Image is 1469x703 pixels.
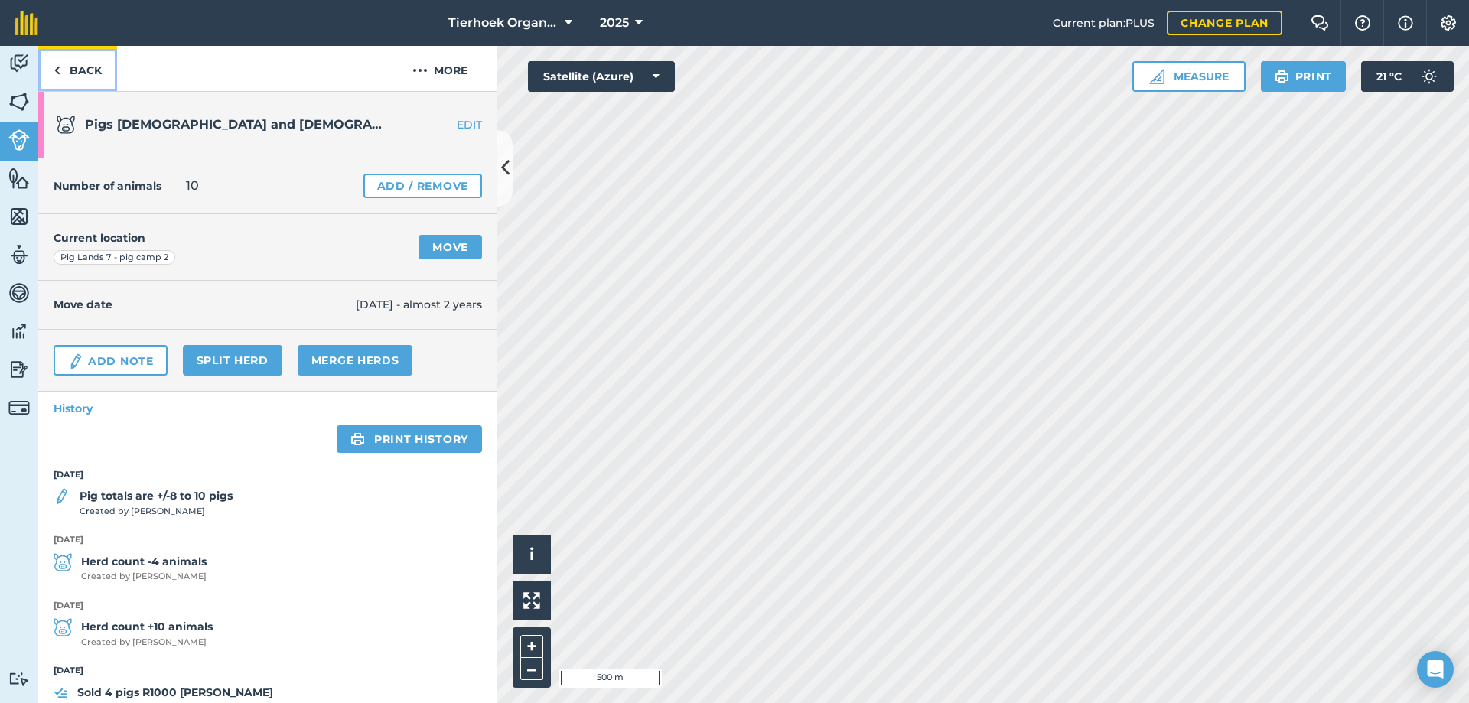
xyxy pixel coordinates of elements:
img: Ruler icon [1149,69,1164,84]
span: 10 [186,177,199,195]
img: svg+xml;base64,PD94bWwgdmVyc2lvbj0iMS4wIiBlbmNvZGluZz0idXRmLTgiPz4KPCEtLSBHZW5lcmF0b3I6IEFkb2JlIE... [67,353,84,371]
button: More [383,46,497,91]
strong: Sold 4 pigs R1000 [PERSON_NAME] [77,684,273,701]
a: Print history [337,425,482,453]
img: svg+xml;base64,PD94bWwgdmVyc2lvbj0iMS4wIiBlbmNvZGluZz0idXRmLTgiPz4KPCEtLSBHZW5lcmF0b3I6IEFkb2JlIE... [8,243,30,266]
a: Merge Herds [298,345,413,376]
h4: Number of animals [54,177,161,194]
img: svg+xml;base64,PHN2ZyB4bWxucz0iaHR0cDovL3d3dy53My5vcmcvMjAwMC9zdmciIHdpZHRoPSIxNyIgaGVpZ2h0PSIxNy... [1398,14,1413,32]
img: svg+xml;base64,PD94bWwgdmVyc2lvbj0iMS4wIiBlbmNvZGluZz0idXRmLTgiPz4KPCEtLSBHZW5lcmF0b3I6IEFkb2JlIE... [54,553,72,571]
img: A question mark icon [1353,15,1372,31]
img: svg+xml;base64,PD94bWwgdmVyc2lvbj0iMS4wIiBlbmNvZGluZz0idXRmLTgiPz4KPCEtLSBHZW5lcmF0b3I6IEFkb2JlIE... [8,129,30,151]
img: svg+xml;base64,PD94bWwgdmVyc2lvbj0iMS4wIiBlbmNvZGluZz0idXRmLTgiPz4KPCEtLSBHZW5lcmF0b3I6IEFkb2JlIE... [8,282,30,304]
img: svg+xml;base64,PHN2ZyB4bWxucz0iaHR0cDovL3d3dy53My5vcmcvMjAwMC9zdmciIHdpZHRoPSIxOSIgaGVpZ2h0PSIyNC... [1275,67,1289,86]
a: Add Note [54,345,168,376]
img: svg+xml;base64,PD94bWwgdmVyc2lvbj0iMS4wIiBlbmNvZGluZz0idXRmLTgiPz4KPCEtLSBHZW5lcmF0b3I6IEFkb2JlIE... [57,116,75,134]
span: 2025 [600,14,629,32]
strong: [DATE] [54,533,482,547]
h4: Move date [54,296,356,313]
a: Split herd [183,345,282,376]
strong: [DATE] [54,468,482,482]
strong: [DATE] [54,664,482,678]
button: + [520,635,543,658]
img: svg+xml;base64,PHN2ZyB4bWxucz0iaHR0cDovL3d3dy53My5vcmcvMjAwMC9zdmciIHdpZHRoPSI1NiIgaGVpZ2h0PSI2MC... [8,205,30,228]
img: svg+xml;base64,PD94bWwgdmVyc2lvbj0iMS4wIiBlbmNvZGluZz0idXRmLTgiPz4KPCEtLSBHZW5lcmF0b3I6IEFkb2JlIE... [8,397,30,418]
img: Two speech bubbles overlapping with the left bubble in the forefront [1311,15,1329,31]
a: Add / Remove [363,174,482,198]
strong: Herd count -4 animals [81,553,207,570]
button: – [520,658,543,680]
span: Current plan : PLUS [1053,15,1155,31]
img: Four arrows, one pointing top left, one top right, one bottom right and the last bottom left [523,592,540,609]
h4: Current location [54,229,145,246]
a: EDIT [401,117,497,132]
a: History [38,392,497,425]
span: i [529,545,534,564]
img: A cog icon [1439,15,1458,31]
span: Created by [PERSON_NAME] [81,570,207,584]
strong: [DATE] [54,599,482,613]
button: 21 °C [1361,61,1454,92]
span: Created by [PERSON_NAME] [80,505,233,519]
img: svg+xml;base64,PD94bWwgdmVyc2lvbj0iMS4wIiBlbmNvZGluZz0idXRmLTgiPz4KPCEtLSBHZW5lcmF0b3I6IEFkb2JlIE... [8,320,30,343]
strong: Herd count +10 animals [81,618,213,635]
img: svg+xml;base64,PHN2ZyB4bWxucz0iaHR0cDovL3d3dy53My5vcmcvMjAwMC9zdmciIHdpZHRoPSI1NiIgaGVpZ2h0PSI2MC... [8,90,30,113]
div: Open Intercom Messenger [1417,651,1454,688]
img: svg+xml;base64,PD94bWwgdmVyc2lvbj0iMS4wIiBlbmNvZGluZz0idXRmLTgiPz4KPCEtLSBHZW5lcmF0b3I6IEFkb2JlIE... [8,52,30,75]
span: Pigs [DEMOGRAPHIC_DATA] and [DEMOGRAPHIC_DATA] [85,117,449,132]
a: Back [38,46,117,91]
span: Created by [PERSON_NAME] [81,636,213,649]
button: Print [1261,61,1347,92]
button: Satellite (Azure) [528,61,675,92]
img: svg+xml;base64,PHN2ZyB4bWxucz0iaHR0cDovL3d3dy53My5vcmcvMjAwMC9zdmciIHdpZHRoPSIxOSIgaGVpZ2h0PSIyNC... [350,430,365,448]
strong: Pig totals are +/-8 to 10 pigs [80,487,233,504]
a: [DATE]Pig totals are +/-8 to 10 pigsCreated by [PERSON_NAME] [54,468,482,519]
img: svg+xml;base64,PHN2ZyB4bWxucz0iaHR0cDovL3d3dy53My5vcmcvMjAwMC9zdmciIHdpZHRoPSI1NiIgaGVpZ2h0PSI2MC... [8,167,30,190]
div: Pig Lands 7 - pig camp 2 [54,250,175,265]
button: Measure [1132,61,1246,92]
span: [DATE] - almost 2 years [356,296,482,313]
img: svg+xml;base64,PD94bWwgdmVyc2lvbj0iMS4wIiBlbmNvZGluZz0idXRmLTgiPz4KPCEtLSBHZW5lcmF0b3I6IEFkb2JlIE... [8,358,30,381]
span: Tierhoek Organic Farm [448,14,559,32]
img: svg+xml;base64,PD94bWwgdmVyc2lvbj0iMS4wIiBlbmNvZGluZz0idXRmLTgiPz4KPCEtLSBHZW5lcmF0b3I6IEFkb2JlIE... [54,487,70,506]
img: svg+xml;base64,PD94bWwgdmVyc2lvbj0iMS4wIiBlbmNvZGluZz0idXRmLTgiPz4KPCEtLSBHZW5lcmF0b3I6IEFkb2JlIE... [8,672,30,686]
a: Move [419,235,482,259]
img: svg+xml;base64,PD94bWwgdmVyc2lvbj0iMS4wIiBlbmNvZGluZz0idXRmLTgiPz4KPCEtLSBHZW5lcmF0b3I6IEFkb2JlIE... [54,618,72,636]
img: fieldmargin Logo [15,11,38,35]
a: Change plan [1167,11,1282,35]
img: svg+xml;base64,PD94bWwgdmVyc2lvbj0iMS4wIiBlbmNvZGluZz0idXRmLTgiPz4KPCEtLSBHZW5lcmF0b3I6IEFkb2JlIE... [54,684,68,702]
span: 21 ° C [1376,61,1402,92]
img: svg+xml;base64,PD94bWwgdmVyc2lvbj0iMS4wIiBlbmNvZGluZz0idXRmLTgiPz4KPCEtLSBHZW5lcmF0b3I6IEFkb2JlIE... [1414,61,1445,92]
img: svg+xml;base64,PHN2ZyB4bWxucz0iaHR0cDovL3d3dy53My5vcmcvMjAwMC9zdmciIHdpZHRoPSI5IiBoZWlnaHQ9IjI0Ii... [54,61,60,80]
button: i [513,535,551,574]
img: svg+xml;base64,PHN2ZyB4bWxucz0iaHR0cDovL3d3dy53My5vcmcvMjAwMC9zdmciIHdpZHRoPSIyMCIgaGVpZ2h0PSIyNC... [412,61,428,80]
